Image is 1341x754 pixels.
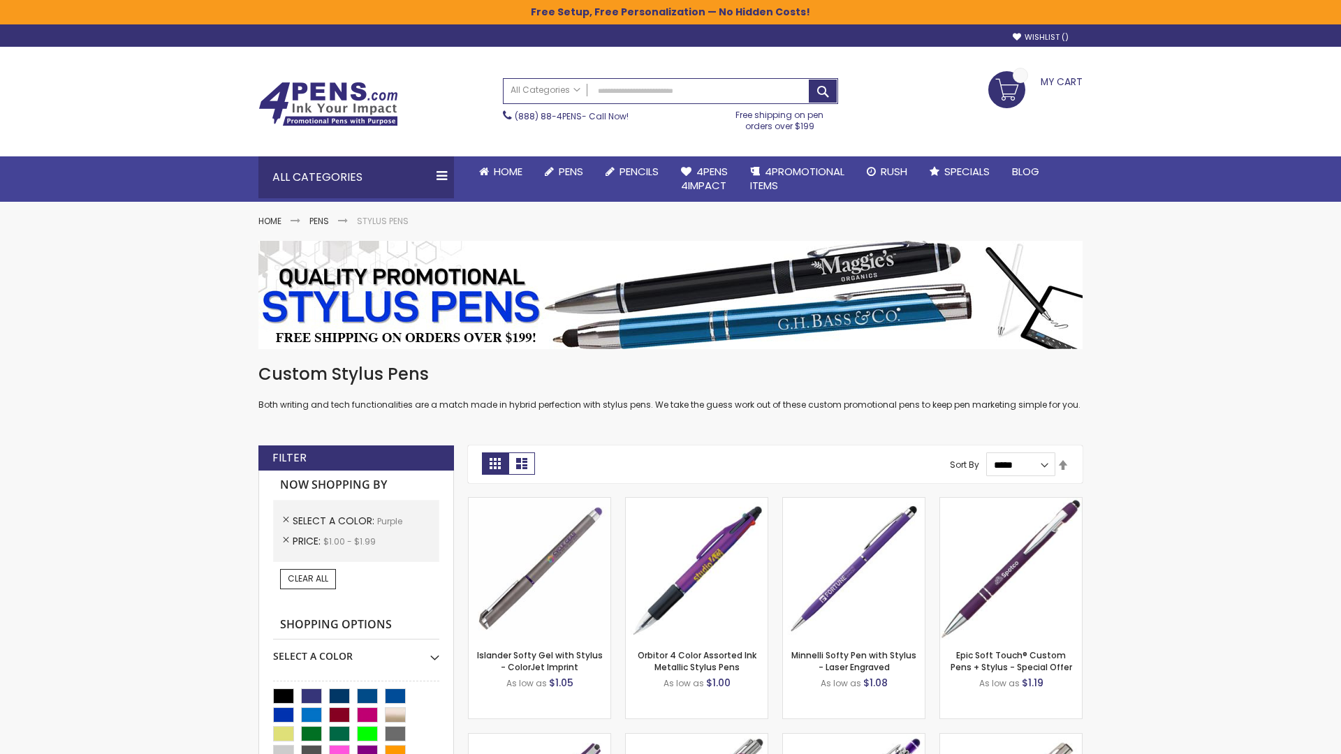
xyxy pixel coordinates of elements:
[979,677,1020,689] span: As low as
[1012,164,1039,179] span: Blog
[783,733,925,745] a: Phoenix Softy with Stylus Pen - Laser-Purple
[951,649,1072,672] a: Epic Soft Touch® Custom Pens + Stylus - Special Offer
[739,156,856,202] a: 4PROMOTIONALITEMS
[469,497,610,509] a: Islander Softy Gel with Stylus - ColorJet Imprint-Purple
[506,677,547,689] span: As low as
[515,110,582,122] a: (888) 88-4PENS
[280,569,336,589] a: Clear All
[323,535,376,547] span: $1.00 - $1.99
[863,676,888,690] span: $1.08
[950,459,979,471] label: Sort By
[918,156,1001,187] a: Specials
[681,164,728,193] span: 4Pens 4impact
[288,572,328,584] span: Clear All
[482,452,508,475] strong: Grid
[881,164,907,179] span: Rush
[293,514,377,528] span: Select A Color
[273,610,439,640] strong: Shopping Options
[258,82,398,126] img: 4Pens Custom Pens and Promotional Products
[258,215,281,227] a: Home
[511,84,580,96] span: All Categories
[750,164,844,193] span: 4PROMOTIONAL ITEMS
[504,79,587,102] a: All Categories
[706,676,731,690] span: $1.00
[293,534,323,548] span: Price
[944,164,990,179] span: Specials
[272,450,307,466] strong: Filter
[515,110,629,122] span: - Call Now!
[856,156,918,187] a: Rush
[258,156,454,198] div: All Categories
[357,215,409,227] strong: Stylus Pens
[549,676,573,690] span: $1.05
[534,156,594,187] a: Pens
[468,156,534,187] a: Home
[1013,32,1069,43] a: Wishlist
[273,640,439,663] div: Select A Color
[469,733,610,745] a: Avendale Velvet Touch Stylus Gel Pen-Purple
[670,156,739,202] a: 4Pens4impact
[594,156,670,187] a: Pencils
[626,497,768,509] a: Orbitor 4 Color Assorted Ink Metallic Stylus Pens-Purple
[477,649,603,672] a: Islander Softy Gel with Stylus - ColorJet Imprint
[559,164,583,179] span: Pens
[377,515,402,527] span: Purple
[494,164,522,179] span: Home
[626,498,768,640] img: Orbitor 4 Color Assorted Ink Metallic Stylus Pens-Purple
[791,649,916,672] a: Minnelli Softy Pen with Stylus - Laser Engraved
[273,471,439,500] strong: Now Shopping by
[638,649,756,672] a: Orbitor 4 Color Assorted Ink Metallic Stylus Pens
[309,215,329,227] a: Pens
[940,498,1082,640] img: 4P-MS8B-Purple
[940,497,1082,509] a: 4P-MS8B-Purple
[258,363,1083,411] div: Both writing and tech functionalities are a match made in hybrid perfection with stylus pens. We ...
[783,497,925,509] a: Minnelli Softy Pen with Stylus - Laser Engraved-Purple
[664,677,704,689] span: As low as
[721,104,839,132] div: Free shipping on pen orders over $199
[1001,156,1050,187] a: Blog
[258,363,1083,385] h1: Custom Stylus Pens
[469,498,610,640] img: Islander Softy Gel with Stylus - ColorJet Imprint-Purple
[626,733,768,745] a: Tres-Chic with Stylus Metal Pen - Standard Laser-Purple
[821,677,861,689] span: As low as
[1022,676,1043,690] span: $1.19
[940,733,1082,745] a: Tres-Chic Touch Pen - Standard Laser-Purple
[783,498,925,640] img: Minnelli Softy Pen with Stylus - Laser Engraved-Purple
[258,241,1083,349] img: Stylus Pens
[620,164,659,179] span: Pencils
